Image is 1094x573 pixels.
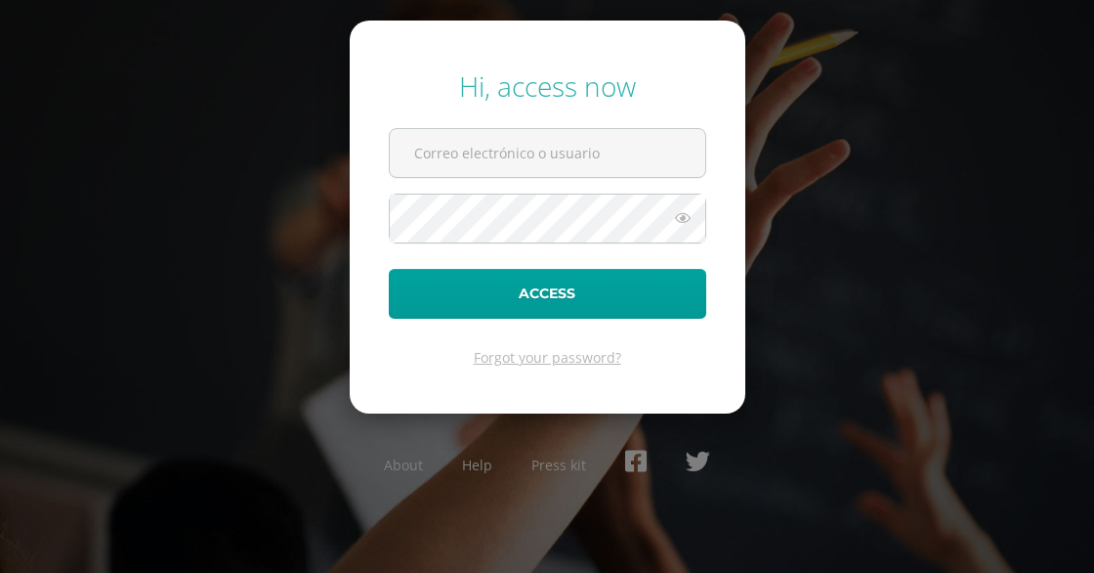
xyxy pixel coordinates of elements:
[384,456,423,474] a: About
[390,129,705,177] input: Correo electrónico o usuario
[389,269,706,319] button: Access
[531,456,586,474] a: Press kit
[389,67,706,105] div: Hi, access now
[474,348,621,367] a: Forgot your password?
[462,456,492,474] a: Help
